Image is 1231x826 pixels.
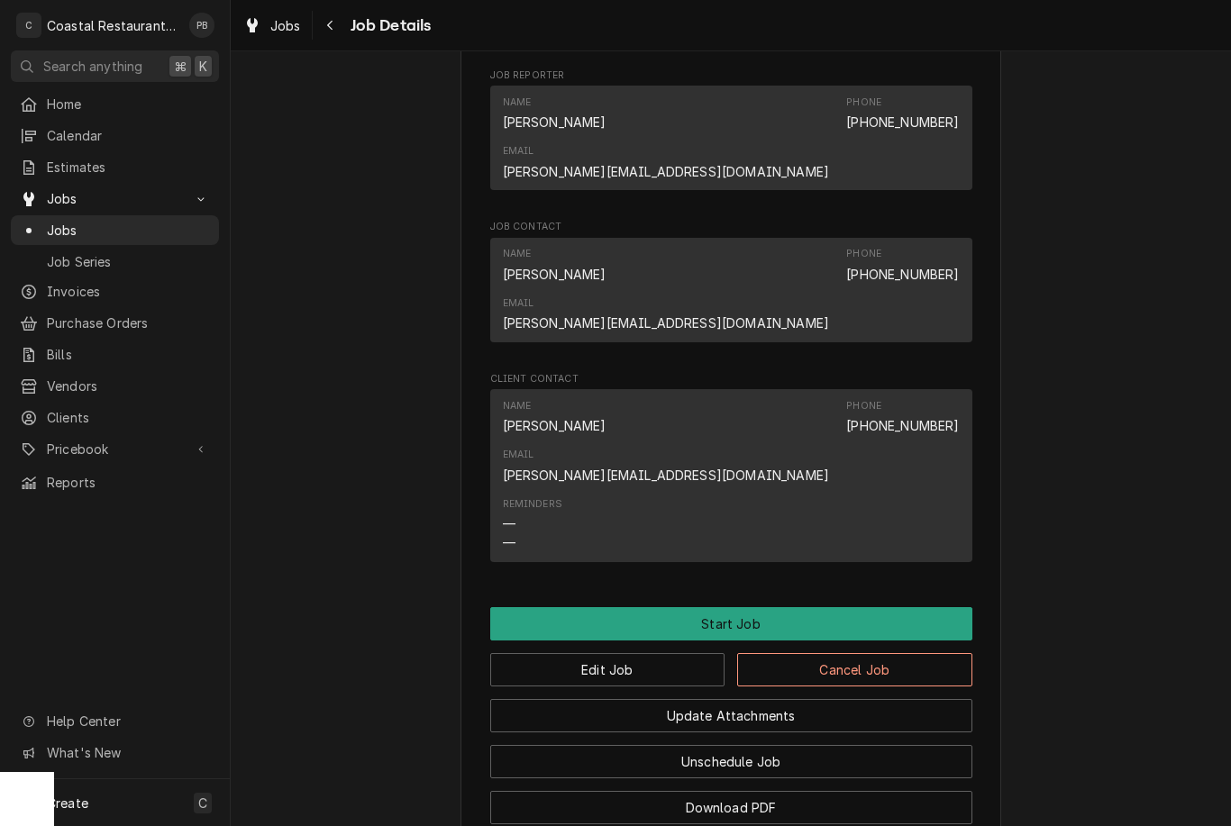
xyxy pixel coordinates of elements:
span: Home [47,95,210,113]
div: Coastal Restaurant Repair [47,16,179,35]
span: Reports [47,473,210,492]
div: Client Contact [490,372,972,569]
div: Job Reporter [490,68,972,198]
a: Calendar [11,121,219,150]
button: Update Attachments [490,699,972,732]
div: Button Group Row [490,607,972,640]
div: Job Reporter List [490,86,972,198]
span: Job Reporter [490,68,972,83]
button: Cancel Job [737,653,972,686]
a: Jobs [11,215,219,245]
span: Jobs [47,189,183,208]
span: Clients [47,408,210,427]
a: Home [11,89,219,119]
div: [PERSON_NAME] [503,113,606,132]
a: [PHONE_NUMBER] [846,114,959,130]
button: Unschedule Job [490,745,972,778]
a: Go to Pricebook [11,434,219,464]
div: Job Contact List [490,238,972,350]
span: Help Center [47,712,208,731]
div: [PERSON_NAME] [503,265,606,284]
div: Contact [490,86,972,190]
button: Start Job [490,607,972,640]
div: Name [503,247,532,261]
div: Contact [490,238,972,342]
button: Download PDF [490,791,972,824]
a: Purchase Orders [11,308,219,338]
a: Job Series [11,247,219,277]
span: Calendar [47,126,210,145]
span: Job Series [47,252,210,271]
div: Name [503,247,606,283]
div: Phone [846,247,959,283]
span: Job Details [345,14,432,38]
a: Go to Help Center [11,706,219,736]
div: Phill Blush's Avatar [189,13,214,38]
a: Clients [11,403,219,432]
span: C [198,794,207,812]
div: Phone [846,399,959,435]
span: Purchase Orders [47,313,210,332]
button: Search anything⌘K [11,50,219,82]
span: Vendors [47,377,210,395]
a: Jobs [236,11,308,41]
span: K [199,57,207,76]
div: Phone [846,95,881,110]
button: Navigate back [316,11,345,40]
div: Email [503,144,830,180]
div: Email [503,144,534,159]
div: Email [503,296,830,332]
div: — [503,533,515,552]
div: Name [503,399,532,413]
a: Go to Jobs [11,184,219,213]
div: — [503,514,515,533]
span: Bills [47,345,210,364]
div: Job Contact [490,220,972,349]
a: Reports [11,467,219,497]
div: Client Contact List [490,389,972,569]
div: [PERSON_NAME] [503,416,606,435]
div: C [16,13,41,38]
span: Create [47,795,88,811]
div: PB [189,13,214,38]
div: Email [503,448,830,484]
div: Name [503,95,532,110]
div: Button Group Row [490,640,972,686]
div: Contact [490,389,972,561]
a: [PHONE_NUMBER] [846,418,959,433]
div: Name [503,399,606,435]
div: Reminders [503,497,562,552]
a: Bills [11,340,219,369]
span: Client Contact [490,372,972,386]
div: Button Group [490,607,972,824]
button: Edit Job [490,653,725,686]
div: Phone [846,95,959,132]
a: [PHONE_NUMBER] [846,267,959,282]
span: Estimates [47,158,210,177]
span: ⌘ [174,57,187,76]
div: Email [503,448,534,462]
div: Button Group Row [490,778,972,824]
span: Invoices [47,282,210,301]
span: Job Contact [490,220,972,234]
span: Search anything [43,57,142,76]
div: Button Group Row [490,732,972,778]
span: Pricebook [47,440,183,458]
a: [PERSON_NAME][EMAIL_ADDRESS][DOMAIN_NAME] [503,467,830,483]
span: What's New [47,743,208,762]
a: Estimates [11,152,219,182]
div: Name [503,95,606,132]
div: Reminders [503,497,562,512]
a: [PERSON_NAME][EMAIL_ADDRESS][DOMAIN_NAME] [503,164,830,179]
div: Phone [846,399,881,413]
span: Jobs [270,16,301,35]
div: Button Group Row [490,686,972,732]
div: Email [503,296,534,311]
a: Vendors [11,371,219,401]
a: Go to What's New [11,738,219,767]
a: [PERSON_NAME][EMAIL_ADDRESS][DOMAIN_NAME] [503,315,830,331]
a: Invoices [11,277,219,306]
div: Phone [846,247,881,261]
span: Jobs [47,221,210,240]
